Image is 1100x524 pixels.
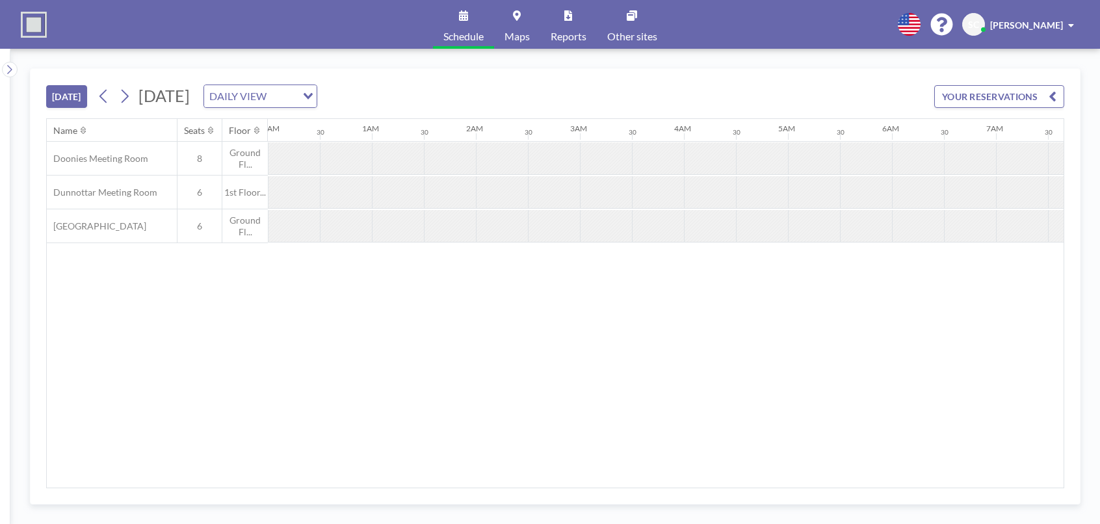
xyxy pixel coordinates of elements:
div: Search for option [204,85,317,107]
div: 1AM [362,124,379,133]
span: 8 [177,153,222,164]
span: SC [968,19,979,31]
span: Ground Fl... [222,147,268,170]
div: 30 [421,128,428,137]
img: organization-logo [21,12,47,38]
span: 1st Floor... [222,187,268,198]
div: 7AM [986,124,1003,133]
span: Other sites [607,31,657,42]
div: 30 [1045,128,1053,137]
div: 30 [837,128,845,137]
span: Doonies Meeting Room [47,153,148,164]
div: 2AM [466,124,483,133]
span: Maps [504,31,530,42]
div: 30 [317,128,324,137]
span: Schedule [443,31,484,42]
button: [DATE] [46,85,87,108]
div: 30 [733,128,740,137]
div: 3AM [570,124,587,133]
span: [GEOGRAPHIC_DATA] [47,220,146,232]
input: Search for option [270,88,295,105]
div: 4AM [674,124,691,133]
button: YOUR RESERVATIONS [934,85,1064,108]
span: [DATE] [138,86,190,105]
span: Ground Fl... [222,215,268,237]
div: 6AM [882,124,899,133]
div: 30 [941,128,949,137]
span: DAILY VIEW [207,88,269,105]
span: 6 [177,187,222,198]
span: [PERSON_NAME] [990,20,1063,31]
div: 5AM [778,124,795,133]
div: 30 [525,128,532,137]
span: 6 [177,220,222,232]
div: 12AM [258,124,280,133]
div: Floor [229,125,251,137]
span: Dunnottar Meeting Room [47,187,157,198]
div: Name [53,125,77,137]
div: Seats [184,125,205,137]
span: Reports [551,31,586,42]
div: 30 [629,128,636,137]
